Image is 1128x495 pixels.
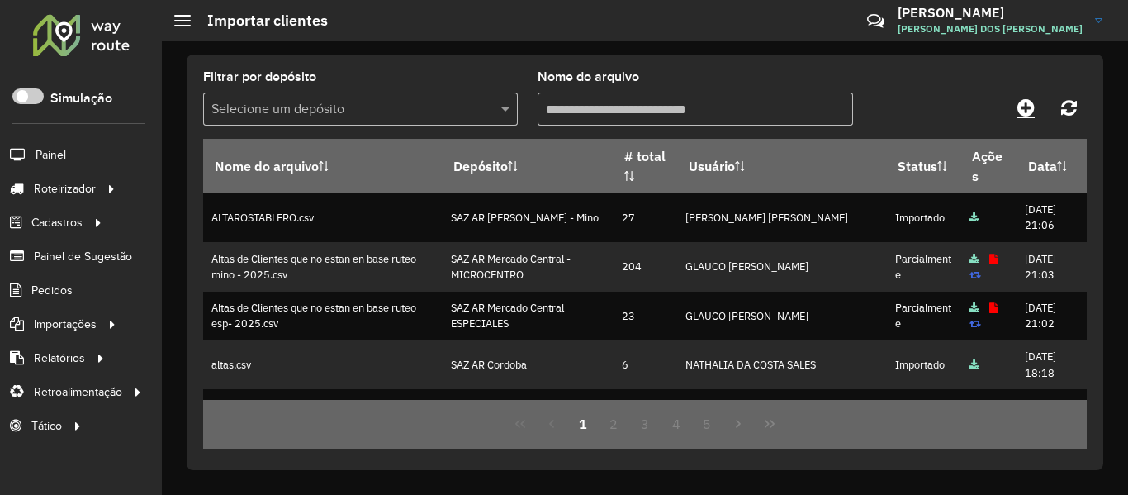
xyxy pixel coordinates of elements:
[613,139,677,193] th: # total
[31,282,73,299] span: Pedidos
[442,193,613,242] td: SAZ AR [PERSON_NAME] - Mino
[203,139,442,193] th: Nome do arquivo
[754,408,785,440] button: Last Page
[677,340,887,389] td: NATHALIA DA COSTA SALES
[1017,389,1087,438] td: [DATE] 18:17
[887,292,961,340] td: Parcialmente
[969,268,981,282] a: Reimportar
[887,139,961,193] th: Status
[989,252,998,266] a: Exibir log de erros
[1017,139,1087,193] th: Data
[969,358,979,372] a: Arquivo completo
[989,301,998,315] a: Exibir log de erros
[1017,340,1087,389] td: [DATE] 18:18
[961,139,1017,193] th: Ações
[34,350,85,367] span: Relatórios
[692,408,723,440] button: 5
[1017,242,1087,291] td: [DATE] 21:03
[598,408,629,440] button: 2
[677,292,887,340] td: GLAUCO [PERSON_NAME]
[31,417,62,435] span: Tático
[203,340,442,389] td: altas.csv
[629,408,661,440] button: 3
[677,242,887,291] td: GLAUCO [PERSON_NAME]
[442,139,613,193] th: Depósito
[613,292,677,340] td: 23
[613,340,677,389] td: 6
[969,317,981,331] a: Reimportar
[203,193,442,242] td: ALTAROSTABLERO.csv
[567,408,599,440] button: 1
[677,389,887,438] td: [PERSON_NAME] DOS [PERSON_NAME]
[203,67,316,87] label: Filtrar por depósito
[677,139,887,193] th: Usuário
[34,383,122,401] span: Retroalimentação
[858,3,893,39] a: Contato Rápido
[442,340,613,389] td: SAZ AR Cordoba
[442,242,613,291] td: SAZ AR Mercado Central - MICROCENTRO
[34,180,96,198] span: Roteirizador
[887,340,961,389] td: Importado
[50,88,112,108] label: Simulação
[898,21,1083,36] span: [PERSON_NAME] DOS [PERSON_NAME]
[969,211,979,225] a: Arquivo completo
[442,292,613,340] td: SAZ AR Mercado Central ESPECIALES
[969,252,979,266] a: Arquivo completo
[887,389,961,438] td: Importado
[677,193,887,242] td: [PERSON_NAME] [PERSON_NAME]
[613,242,677,291] td: 204
[191,12,328,30] h2: Importar clientes
[538,67,639,87] label: Nome do arquivo
[203,242,442,291] td: Altas de Clientes que no estan en base ruteo mino - 2025.csv
[887,242,961,291] td: Parcialmente
[613,193,677,242] td: 27
[1017,193,1087,242] td: [DATE] 21:06
[898,5,1083,21] h3: [PERSON_NAME]
[723,408,754,440] button: Next Page
[31,214,83,231] span: Cadastros
[887,193,961,242] td: Importado
[613,389,677,438] td: 14
[661,408,692,440] button: 4
[969,301,979,315] a: Arquivo completo
[36,146,66,164] span: Painel
[34,248,132,265] span: Painel de Sugestão
[203,389,442,438] td: CLIENTES.csv
[203,292,442,340] td: Altas de Clientes que no estan en base ruteo esp- 2025.csv
[34,316,97,333] span: Importações
[442,389,613,438] td: SAZ BO [GEOGRAPHIC_DATA]
[1017,292,1087,340] td: [DATE] 21:02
